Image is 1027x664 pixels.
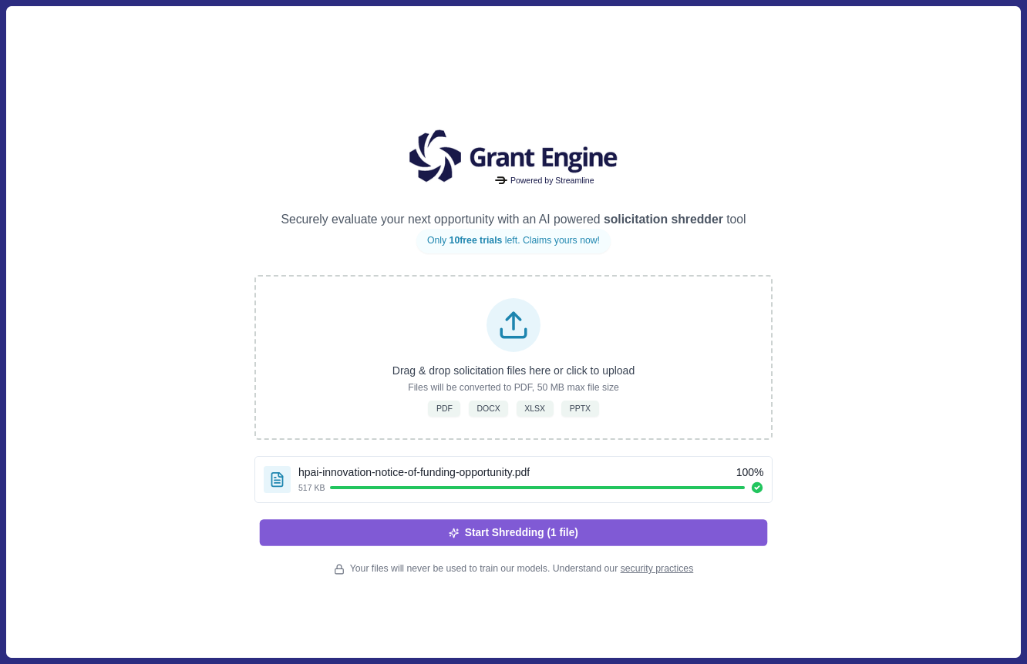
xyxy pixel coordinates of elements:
button: Start Shredding (1 file) [260,519,768,545]
span: XLSX [524,403,545,414]
img: Powered by Streamline Logo [495,176,508,185]
span: DOCX [476,403,500,414]
span: 10 free trials [450,235,503,246]
a: security practices [621,563,694,574]
span: solicitation shredder [601,213,727,226]
p: Files will be converted to PDF, 50 MB max file size [408,381,619,395]
p: Securely evaluate your next opportunity with an AI powered tool [281,210,746,230]
span: hpai-innovation-notice-of-funding-opportunity.pdf [298,464,530,481]
span: 517 KB [298,482,325,493]
div: Powered by Streamline [492,173,597,189]
img: Grantengine Logo [398,126,629,188]
span: 100 % [736,464,764,481]
p: Drag & drop solicitation files here or click to upload [392,363,635,379]
span: PPTX [570,403,591,414]
span: PDF [436,403,453,414]
div: Only left. Claims yours now! [416,229,611,253]
span: Your files will never be used to train our models. Understand our [350,562,694,576]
